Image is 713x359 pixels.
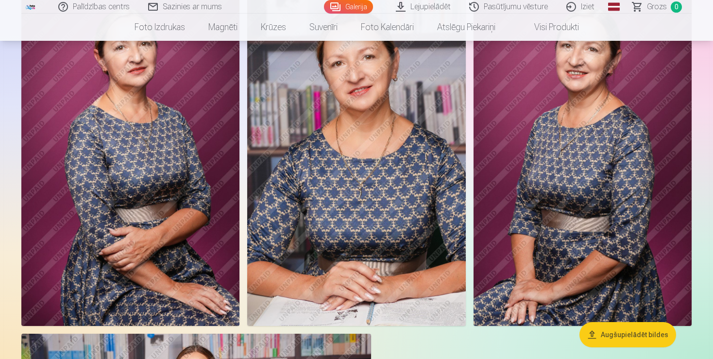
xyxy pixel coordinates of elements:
[123,14,197,41] a: Foto izdrukas
[507,14,591,41] a: Visi produkti
[647,1,667,13] span: Grozs
[579,322,676,347] button: Augšupielādēt bildes
[671,1,682,13] span: 0
[249,14,298,41] a: Krūzes
[298,14,349,41] a: Suvenīri
[349,14,425,41] a: Foto kalendāri
[197,14,249,41] a: Magnēti
[25,4,36,10] img: /fa1
[425,14,507,41] a: Atslēgu piekariņi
